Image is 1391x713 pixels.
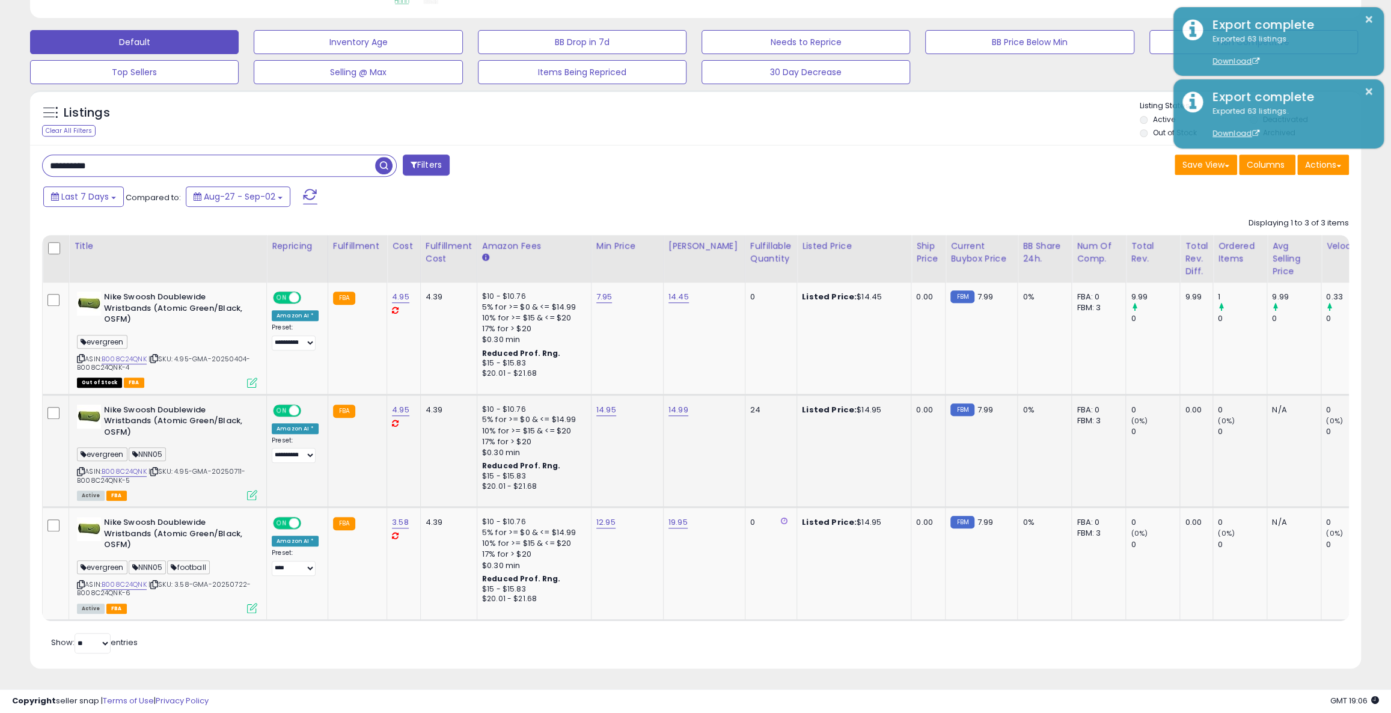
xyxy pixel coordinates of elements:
[1247,159,1285,171] span: Columns
[1203,34,1375,67] div: Exported 63 listings.
[333,292,355,305] small: FBA
[916,292,936,302] div: 0.00
[64,105,110,121] h5: Listings
[77,405,257,500] div: ASIN:
[1297,155,1349,175] button: Actions
[1364,84,1374,99] button: ×
[916,240,940,265] div: Ship Price
[482,348,561,358] b: Reduced Prof. Rng.
[77,517,257,612] div: ASIN:
[750,292,787,302] div: 0
[333,405,355,418] small: FBA
[1153,127,1197,138] label: Out of Stock
[916,405,936,415] div: 0.00
[482,313,582,323] div: 10% for >= $15 & <= $20
[51,637,138,648] span: Show: entries
[426,240,472,265] div: Fulfillment Cost
[950,240,1012,265] div: Current Buybox Price
[1212,128,1259,138] a: Download
[1330,695,1379,706] span: 2025-09-10 19:06 GMT
[668,240,740,252] div: [PERSON_NAME]
[1218,416,1235,426] small: (0%)
[1218,292,1267,302] div: 1
[482,471,582,482] div: $15 - $15.83
[977,404,994,415] span: 7.99
[77,405,101,429] img: 51OIfk6z5YL._SL40_.jpg
[30,30,239,54] button: Default
[426,405,468,415] div: 4.39
[482,414,582,425] div: 5% for >= $0 & <= $14.99
[482,527,582,538] div: 5% for >= $0 & <= $14.99
[802,240,906,252] div: Listed Price
[482,594,582,604] div: $20.01 - $21.68
[925,30,1134,54] button: BB Price Below Min
[1077,292,1116,302] div: FBA: 0
[254,30,462,54] button: Inventory Age
[1131,416,1148,426] small: (0%)
[102,580,147,590] a: B008C24QNK
[1203,106,1375,139] div: Exported 63 listings.
[1203,88,1375,106] div: Export complete
[1326,528,1343,538] small: (0%)
[1326,539,1375,550] div: 0
[77,378,122,388] span: All listings that are currently out of stock and unavailable for purchase on Amazon
[1023,517,1062,528] div: 0%
[1364,12,1374,27] button: ×
[77,292,101,316] img: 51OIfk6z5YL._SL40_.jpg
[1077,405,1116,415] div: FBA: 0
[1077,415,1116,426] div: FBM: 3
[1131,313,1179,324] div: 0
[482,549,582,560] div: 17% for > $20
[668,516,688,528] a: 19.95
[1077,240,1120,265] div: Num of Comp.
[1185,292,1203,302] div: 9.99
[977,291,994,302] span: 7.99
[1249,218,1349,229] div: Displaying 1 to 3 of 3 items
[272,323,319,350] div: Preset:
[1185,517,1203,528] div: 0.00
[1023,405,1062,415] div: 0%
[1131,405,1179,415] div: 0
[1218,313,1267,324] div: 0
[950,403,974,416] small: FBM
[1212,56,1259,66] a: Download
[478,60,686,84] button: Items Being Repriced
[802,405,902,415] div: $14.95
[77,604,105,614] span: All listings currently available for purchase on Amazon
[124,378,144,388] span: FBA
[77,467,245,485] span: | SKU: 4.95-GMA-20250711-B008C24QNK-5
[77,580,251,598] span: | SKU: 3.58-GMA-20250722-B008C24QNK-6
[482,369,582,379] div: $20.01 - $21.68
[482,240,586,252] div: Amazon Fees
[1077,528,1116,539] div: FBM: 3
[482,584,582,595] div: $15 - $15.83
[1326,416,1343,426] small: (0%)
[478,30,686,54] button: BB Drop in 7d
[104,405,250,441] b: Nike Swoosh Doublewide Wristbands (Atomic Green/Black, OSFM)
[392,404,409,416] a: 4.95
[106,491,127,501] span: FBA
[1023,292,1062,302] div: 0%
[272,536,319,546] div: Amazon AI *
[299,405,319,415] span: OFF
[482,461,561,471] b: Reduced Prof. Rng.
[77,292,257,387] div: ASIN:
[1326,517,1375,528] div: 0
[802,292,902,302] div: $14.45
[482,252,489,263] small: Amazon Fees.
[102,354,147,364] a: B008C24QNK
[596,516,616,528] a: 12.95
[802,291,857,302] b: Listed Price:
[596,404,616,416] a: 14.95
[482,426,582,436] div: 10% for >= $15 & <= $20
[1326,313,1375,324] div: 0
[596,240,658,252] div: Min Price
[167,560,209,574] span: football
[1131,517,1179,528] div: 0
[1326,405,1375,415] div: 0
[272,549,319,576] div: Preset:
[750,517,787,528] div: 0
[204,191,275,203] span: Aug-27 - Sep-02
[1218,517,1267,528] div: 0
[802,404,857,415] b: Listed Price:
